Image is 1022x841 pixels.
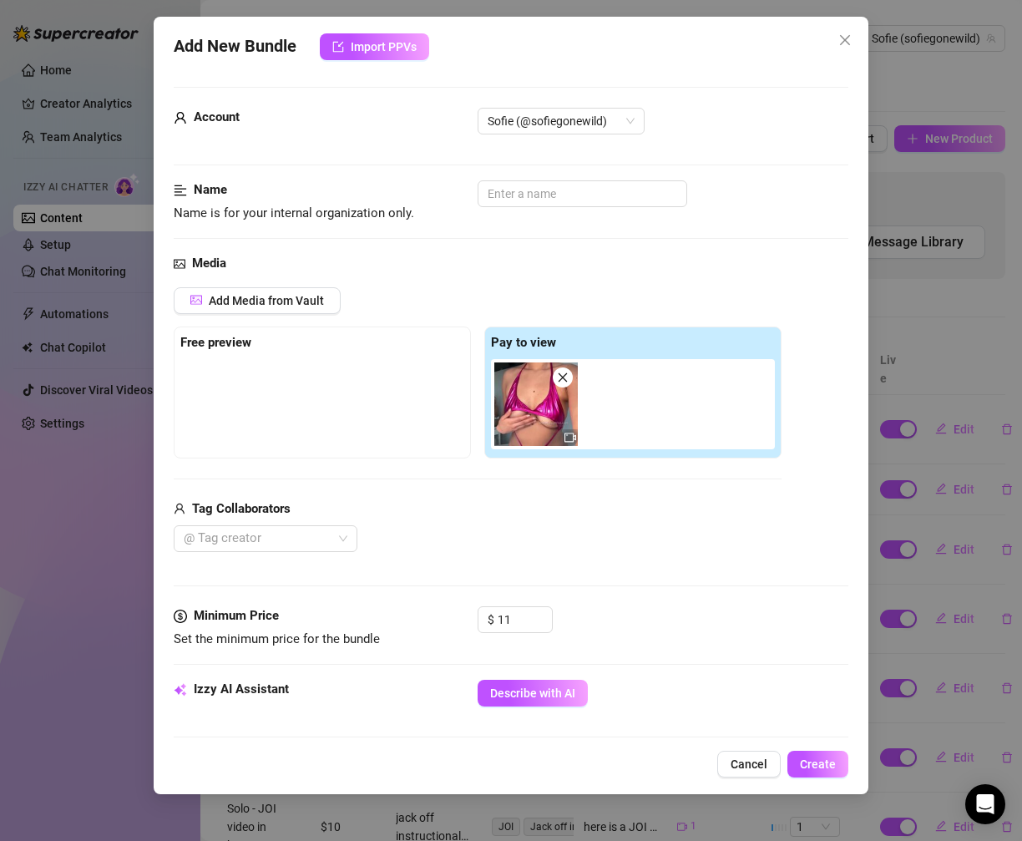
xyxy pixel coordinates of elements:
span: import [332,41,344,53]
span: close [838,33,852,47]
span: Cancel [731,757,767,771]
span: Create [800,757,836,771]
strong: Pay to view [491,335,556,350]
button: Add Media from Vault [174,287,341,314]
strong: Name [194,182,227,197]
span: align-left [174,180,187,200]
span: Describe with AI [490,686,575,700]
span: user [174,499,185,519]
img: media [494,362,578,446]
span: video-camera [564,432,576,443]
span: Add New Bundle [174,33,296,60]
span: dollar [174,606,187,626]
span: Name is for your internal organization only. [174,205,414,220]
span: close [557,372,569,383]
div: Open Intercom Messenger [965,784,1005,824]
strong: Izzy AI Assistant [194,681,289,697]
button: Import PPVs [320,33,429,60]
button: Describe with AI [478,680,588,707]
span: Set the minimum price for the bundle [174,631,380,646]
button: Create [787,751,848,778]
strong: Media [192,256,226,271]
strong: Free preview [180,335,251,350]
span: picture [190,294,202,306]
strong: Minimum Price [194,608,279,623]
span: user [174,108,187,128]
strong: Account [194,109,240,124]
span: Import PPVs [351,40,417,53]
span: Sofie (@sofiegonewild) [488,109,635,134]
strong: Tag Collaborators [192,501,291,516]
span: Close [832,33,858,47]
input: Enter a name [478,180,687,207]
button: Close [832,27,858,53]
span: picture [174,254,185,274]
span: Add Media from Vault [209,294,324,307]
button: Cancel [717,751,781,778]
